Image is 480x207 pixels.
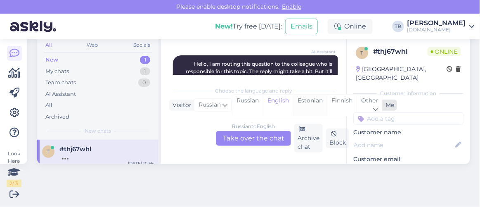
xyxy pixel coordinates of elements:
[7,150,21,187] div: Look Here
[361,50,364,56] span: t
[263,95,293,116] div: English
[353,164,401,175] div: Request email
[45,67,69,76] div: My chats
[85,127,111,135] span: New chats
[85,40,100,50] div: Web
[361,97,378,104] span: Other
[132,40,152,50] div: Socials
[373,47,428,57] div: # thj67whl
[45,101,52,109] div: All
[45,79,76,87] div: Team chats
[44,40,53,50] div: All
[353,102,463,111] p: Customer tags
[326,128,349,148] div: Block
[353,128,463,137] p: Customer name
[428,47,461,56] span: Online
[353,90,463,97] div: Customer information
[199,100,221,109] span: Russian
[327,95,357,116] div: Finnish
[169,87,338,95] div: Choose the language and reply
[47,148,50,155] span: t
[215,22,233,30] b: New!
[45,113,69,121] div: Archived
[232,123,275,130] div: Russian to English
[407,20,475,33] a: [PERSON_NAME][DOMAIN_NAME]
[383,101,395,109] div: Me
[328,19,373,34] div: Online
[294,124,323,152] div: Archive chat
[407,20,466,26] div: [PERSON_NAME]
[353,155,463,164] p: Customer email
[45,90,76,98] div: AI Assistant
[354,140,454,150] input: Add name
[353,112,463,125] input: Add a tag
[140,56,150,64] div: 1
[7,180,21,187] div: 2 / 3
[305,49,336,55] span: AI Assistant
[407,26,466,33] div: [DOMAIN_NAME]
[216,131,291,146] div: Take over the chat
[186,61,333,82] span: Hello, I am routing this question to the colleague who is responsible for this topic. The reply m...
[285,19,318,34] button: Emails
[393,21,404,32] div: TR
[45,56,58,64] div: New
[356,65,447,82] div: [GEOGRAPHIC_DATA], [GEOGRAPHIC_DATA]
[215,21,282,31] div: Try free [DATE]:
[128,160,154,167] div: [DATE] 10:56
[279,3,304,10] span: Enable
[169,101,192,109] div: Visitor
[138,79,150,87] div: 0
[59,145,91,153] span: #thj67whl
[293,95,327,116] div: Estonian
[232,95,263,116] div: Russian
[140,67,150,76] div: 1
